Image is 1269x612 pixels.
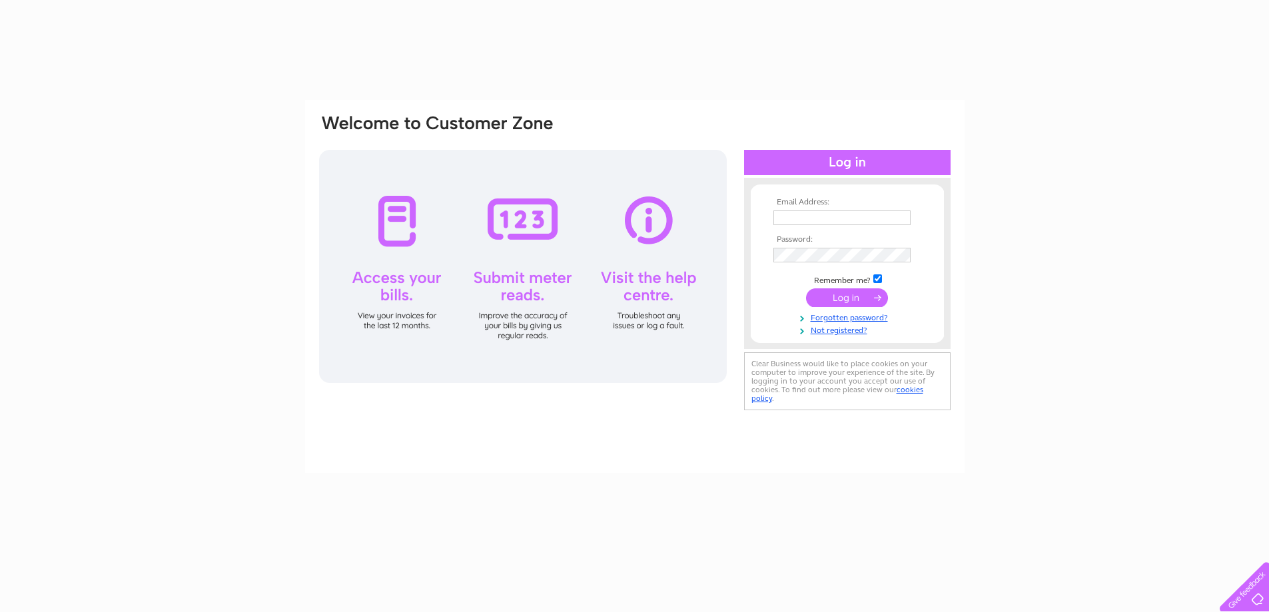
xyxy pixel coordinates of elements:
[806,288,888,307] input: Submit
[770,235,925,244] th: Password:
[770,198,925,207] th: Email Address:
[770,272,925,286] td: Remember me?
[744,352,951,410] div: Clear Business would like to place cookies on your computer to improve your experience of the sit...
[773,323,925,336] a: Not registered?
[773,310,925,323] a: Forgotten password?
[751,385,923,403] a: cookies policy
